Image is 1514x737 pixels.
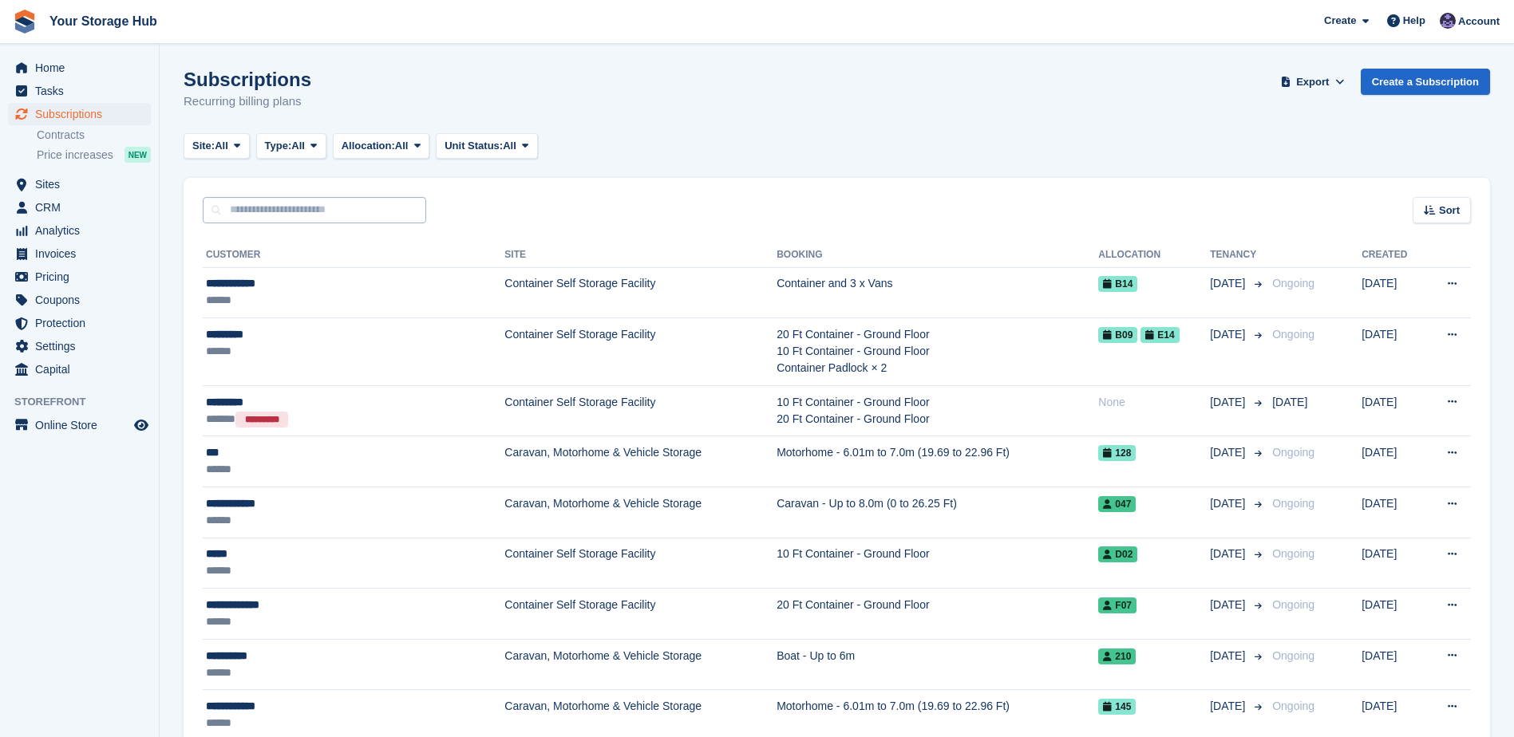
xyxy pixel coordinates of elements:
[35,266,131,288] span: Pricing
[777,242,1098,268] th: Booking
[37,128,151,143] a: Contracts
[777,436,1098,487] td: Motorhome - 6.01m to 7.0m (19.69 to 22.96 Ft)
[8,289,151,311] a: menu
[1272,497,1314,510] span: Ongoing
[1362,318,1425,386] td: [DATE]
[1439,203,1460,219] span: Sort
[504,538,777,589] td: Container Self Storage Facility
[445,138,503,154] span: Unit Status:
[1272,446,1314,459] span: Ongoing
[777,487,1098,538] td: Caravan - Up to 8.0m (0 to 26.25 Ft)
[504,487,777,538] td: Caravan, Motorhome & Vehicle Storage
[777,639,1098,690] td: Boat - Up to 6m
[35,289,131,311] span: Coupons
[184,93,311,111] p: Recurring billing plans
[1272,649,1314,662] span: Ongoing
[1210,326,1248,343] span: [DATE]
[35,173,131,195] span: Sites
[504,385,777,436] td: Container Self Storage Facility
[1210,242,1266,268] th: Tenancy
[333,133,430,160] button: Allocation: All
[8,173,151,195] a: menu
[1098,699,1136,715] span: 145
[1361,69,1490,95] a: Create a Subscription
[1210,495,1248,512] span: [DATE]
[1272,396,1307,408] span: [DATE]
[1098,327,1137,343] span: B09
[8,358,151,380] a: menu
[342,138,395,154] span: Allocation:
[1362,639,1425,690] td: [DATE]
[1362,436,1425,487] td: [DATE]
[1098,276,1137,292] span: B14
[1403,13,1425,29] span: Help
[256,133,326,160] button: Type: All
[1210,546,1248,562] span: [DATE]
[1210,597,1248,613] span: [DATE]
[1098,546,1137,562] span: D02
[777,385,1098,436] td: 10 Ft Container - Ground Floor 20 Ft Container - Ground Floor
[35,335,131,357] span: Settings
[14,394,159,410] span: Storefront
[1272,547,1314,560] span: Ongoing
[1140,327,1179,343] span: E14
[436,133,537,160] button: Unit Status: All
[35,196,131,219] span: CRM
[184,133,250,160] button: Site: All
[1278,69,1348,95] button: Export
[1210,648,1248,664] span: [DATE]
[1098,242,1210,268] th: Allocation
[1210,698,1248,715] span: [DATE]
[8,242,151,265] a: menu
[35,242,131,265] span: Invoices
[1210,394,1248,411] span: [DATE]
[777,538,1098,589] td: 10 Ft Container - Ground Floor
[291,138,305,154] span: All
[504,589,777,640] td: Container Self Storage Facility
[35,80,131,102] span: Tasks
[8,196,151,219] a: menu
[1272,700,1314,712] span: Ongoing
[35,414,131,436] span: Online Store
[8,219,151,242] a: menu
[203,242,504,268] th: Customer
[1098,496,1136,512] span: 047
[8,57,151,79] a: menu
[1458,14,1500,30] span: Account
[1362,242,1425,268] th: Created
[8,414,151,436] a: menu
[35,219,131,242] span: Analytics
[37,146,151,164] a: Price increases NEW
[1362,589,1425,640] td: [DATE]
[132,416,151,435] a: Preview store
[8,266,151,288] a: menu
[777,318,1098,386] td: 20 Ft Container - Ground Floor 10 Ft Container - Ground Floor Container Padlock × 2
[125,147,151,163] div: NEW
[1272,328,1314,341] span: Ongoing
[504,436,777,487] td: Caravan, Motorhome & Vehicle Storage
[8,103,151,125] a: menu
[1098,597,1136,613] span: F07
[1098,648,1136,664] span: 210
[1210,444,1248,461] span: [DATE]
[1272,598,1314,611] span: Ongoing
[1098,394,1210,411] div: None
[1324,13,1356,29] span: Create
[184,69,311,90] h1: Subscriptions
[504,318,777,386] td: Container Self Storage Facility
[8,335,151,357] a: menu
[1362,487,1425,538] td: [DATE]
[1272,277,1314,290] span: Ongoing
[37,148,113,163] span: Price increases
[504,242,777,268] th: Site
[35,358,131,380] span: Capital
[35,312,131,334] span: Protection
[1210,275,1248,292] span: [DATE]
[35,57,131,79] span: Home
[13,10,37,33] img: stora-icon-8386f47178a22dfd0bd8f6a31ec36ba5ce8667c1dd55bd0f319d3a0aa187defe.svg
[8,312,151,334] a: menu
[1362,267,1425,318] td: [DATE]
[1362,538,1425,589] td: [DATE]
[192,138,215,154] span: Site:
[43,8,164,34] a: Your Storage Hub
